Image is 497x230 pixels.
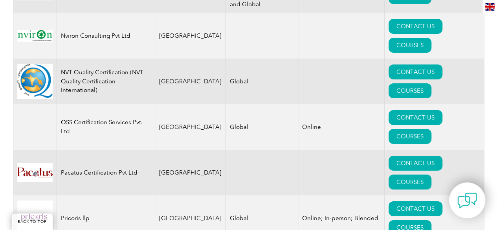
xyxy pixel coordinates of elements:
td: Online [298,104,384,150]
a: COURSES [389,83,431,98]
a: COURSES [389,38,431,53]
a: BACK TO TOP [12,213,53,230]
a: CONTACT US [389,201,442,216]
img: a70504ba-a5a0-ef11-8a69-0022489701c2-logo.jpg [17,163,53,182]
a: COURSES [389,175,431,190]
img: contact-chat.png [457,191,477,210]
img: en [485,3,495,11]
a: CONTACT US [389,19,442,34]
td: OSS Certification Services Pvt. Ltd [57,104,155,150]
td: Pacatus Certification Pvt Ltd [57,150,155,195]
a: CONTACT US [389,64,442,79]
td: [GEOGRAPHIC_DATA] [155,13,226,59]
td: Nviron Consulting Pvt Ltd [57,13,155,59]
td: NVT Quality Certification (NVT Quality Certification International) [57,59,155,104]
a: CONTACT US [389,110,442,125]
td: [GEOGRAPHIC_DATA] [155,104,226,150]
a: CONTACT US [389,156,442,171]
img: f8318ad0-2dc2-eb11-bacc-0022481832e0-logo.png [17,64,53,99]
td: [GEOGRAPHIC_DATA] [155,59,226,104]
td: [GEOGRAPHIC_DATA] [155,150,226,195]
img: 8c6e383d-39a3-ec11-983f-002248154ade-logo.jpg [17,30,53,42]
a: COURSES [389,129,431,144]
td: Global [226,59,298,104]
td: Global [226,104,298,150]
